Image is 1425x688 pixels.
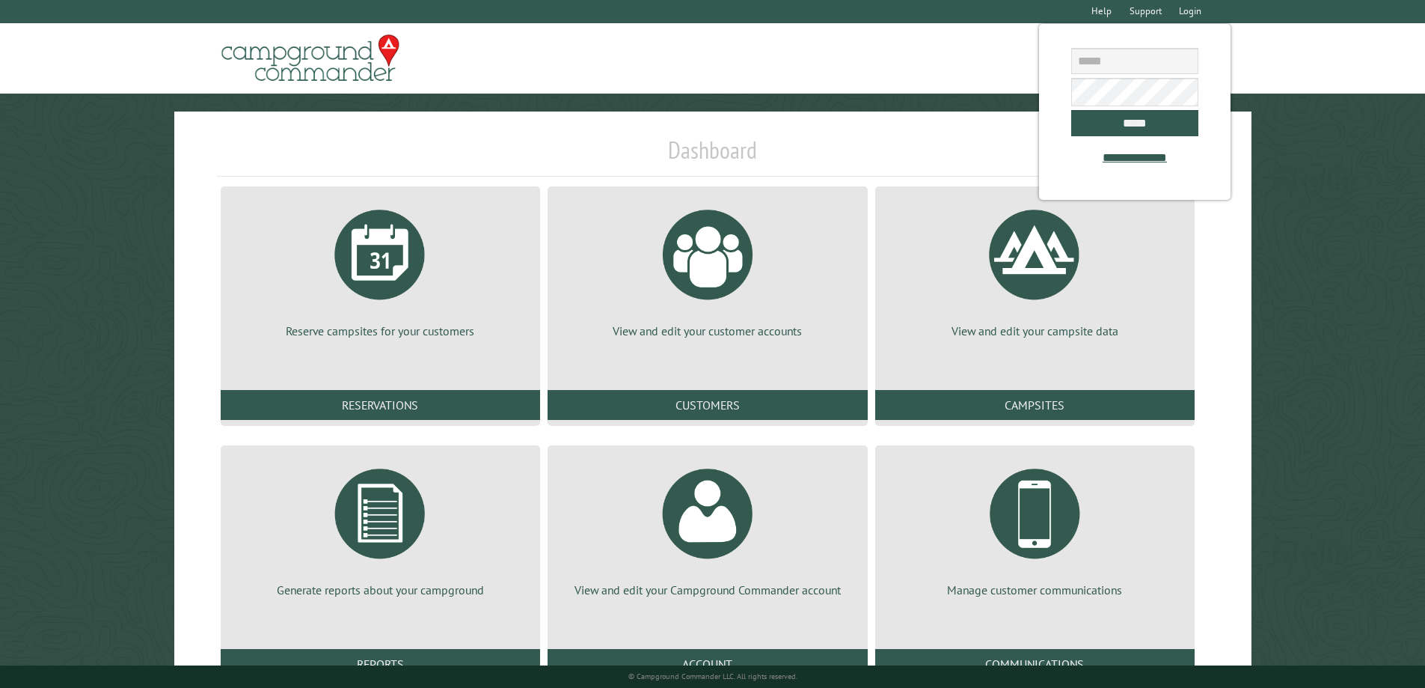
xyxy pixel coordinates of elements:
[239,582,522,598] p: Generate reports about your campground
[221,649,540,679] a: Reports
[893,582,1177,598] p: Manage customer communications
[217,136,1209,177] h1: Dashboard
[239,323,522,339] p: Reserve campsites for your customers
[548,390,867,420] a: Customers
[548,649,867,679] a: Account
[893,198,1177,339] a: View and edit your campsite data
[566,198,849,339] a: View and edit your customer accounts
[239,457,522,598] a: Generate reports about your campground
[217,29,404,88] img: Campground Commander
[875,649,1195,679] a: Communications
[893,323,1177,339] p: View and edit your campsite data
[221,390,540,420] a: Reservations
[875,390,1195,420] a: Campsites
[893,457,1177,598] a: Manage customer communications
[566,582,849,598] p: View and edit your Campground Commander account
[566,457,849,598] a: View and edit your Campground Commander account
[239,198,522,339] a: Reserve campsites for your customers
[628,672,797,681] small: © Campground Commander LLC. All rights reserved.
[566,323,849,339] p: View and edit your customer accounts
